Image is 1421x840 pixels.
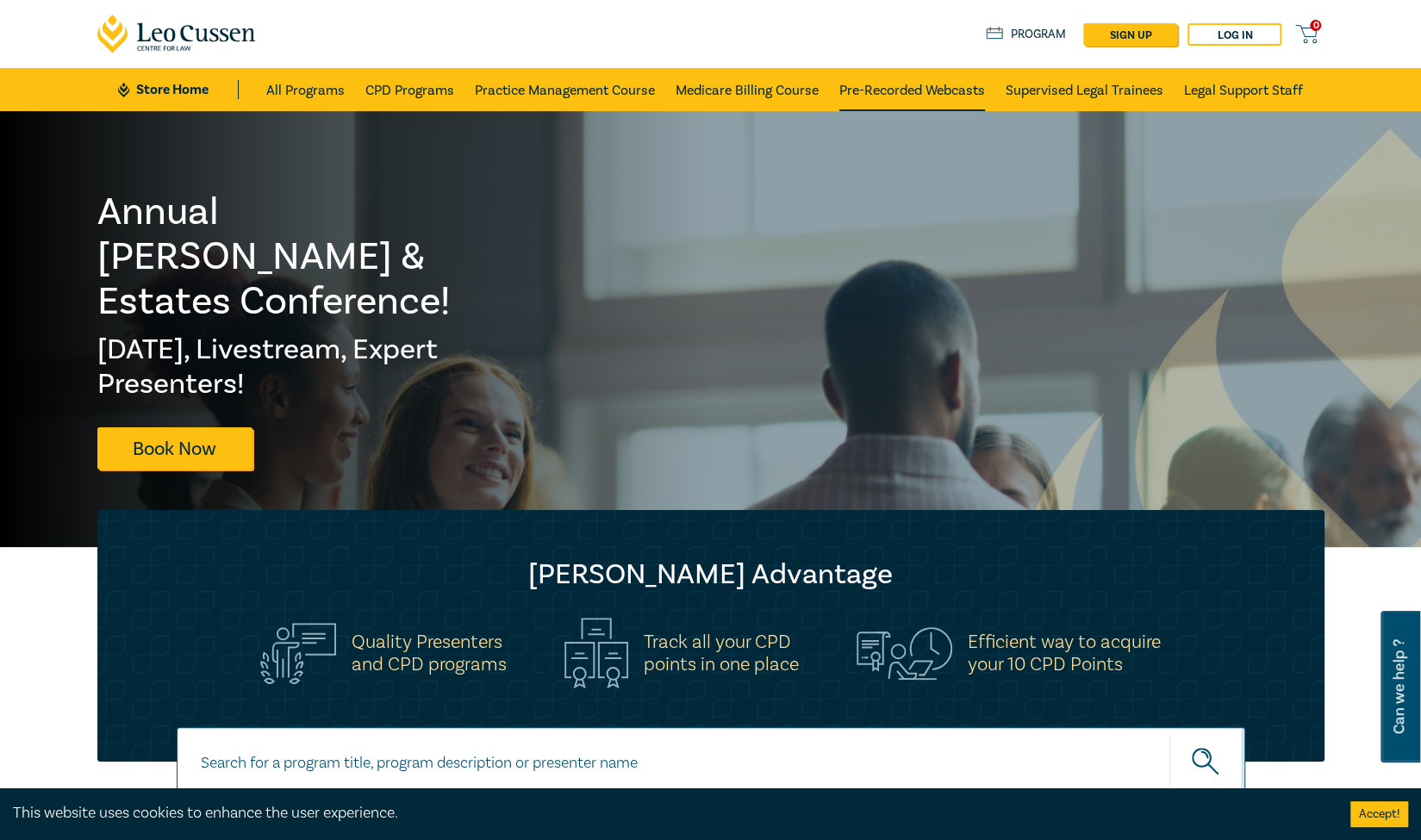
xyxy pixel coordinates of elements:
h5: Track all your CPD points in one place [644,631,799,675]
a: Practice Management Course [475,68,655,111]
a: Pre-Recorded Webcasts [839,68,985,111]
span: 0 [1310,20,1321,31]
h5: Efficient way to acquire your 10 CPD Points [968,631,1161,675]
a: Supervised Legal Trainees [1006,68,1163,111]
h2: [DATE], Livestream, Expert Presenters! [97,333,483,401]
button: Accept cookies [1350,801,1408,827]
h2: [PERSON_NAME] Advantage [132,557,1290,592]
h1: Annual [PERSON_NAME] & Estates Conference! [97,190,483,324]
h5: Quality Presenters and CPD programs [352,631,507,675]
a: Store Home [118,80,238,99]
a: sign up [1083,23,1177,46]
a: Book Now [97,427,252,470]
img: Track all your CPD<br>points in one place [564,618,628,688]
img: Efficient way to acquire<br>your 10 CPD Points [857,627,952,679]
span: Can we help ? [1391,621,1407,752]
div: This website uses cookies to enhance the user experience. [13,802,1324,824]
img: Quality Presenters<br>and CPD programs [260,623,336,684]
a: Log in [1187,23,1281,46]
input: Search for a program title, program description or presenter name [177,727,1245,797]
a: CPD Programs [365,68,454,111]
a: Legal Support Staff [1184,68,1303,111]
a: All Programs [266,68,345,111]
a: Program [986,25,1066,44]
a: Medicare Billing Course [676,68,819,111]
